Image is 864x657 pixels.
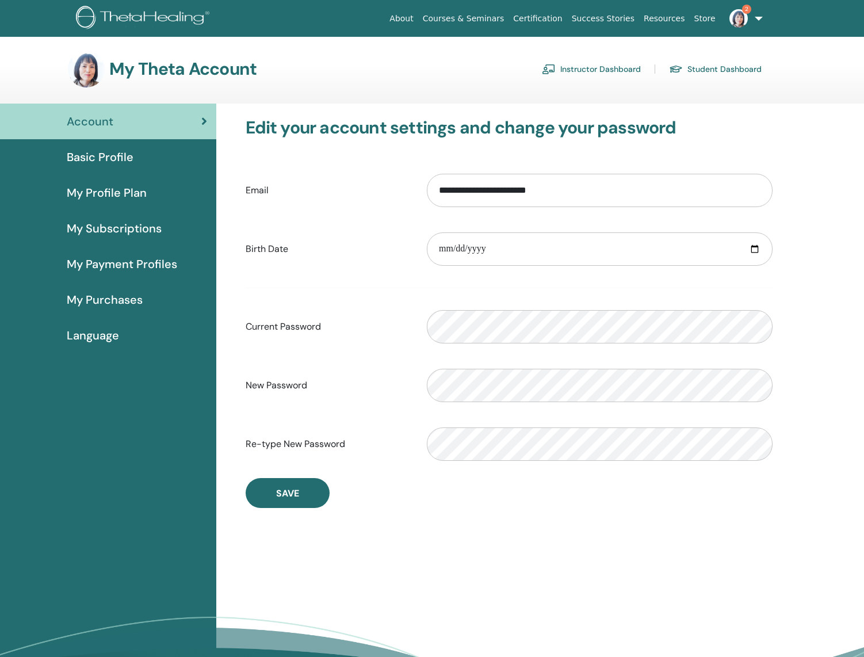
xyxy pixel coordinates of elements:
[418,8,509,29] a: Courses & Seminars
[567,8,639,29] a: Success Stories
[509,8,567,29] a: Certification
[109,59,257,79] h3: My Theta Account
[237,238,418,260] label: Birth Date
[669,60,762,78] a: Student Dashboard
[690,8,720,29] a: Store
[729,9,748,28] img: default.jpg
[542,64,556,74] img: chalkboard-teacher.svg
[246,478,330,508] button: Save
[68,51,105,87] img: default.jpg
[639,8,690,29] a: Resources
[237,316,418,338] label: Current Password
[67,220,162,237] span: My Subscriptions
[246,117,773,138] h3: Edit your account settings and change your password
[542,60,641,78] a: Instructor Dashboard
[237,433,418,455] label: Re-type New Password
[742,5,751,14] span: 2
[67,327,119,344] span: Language
[276,487,299,499] span: Save
[237,375,418,396] label: New Password
[67,291,143,308] span: My Purchases
[669,64,683,74] img: graduation-cap.svg
[67,255,177,273] span: My Payment Profiles
[385,8,418,29] a: About
[67,113,113,130] span: Account
[67,184,147,201] span: My Profile Plan
[76,6,213,32] img: logo.png
[237,179,418,201] label: Email
[67,148,133,166] span: Basic Profile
